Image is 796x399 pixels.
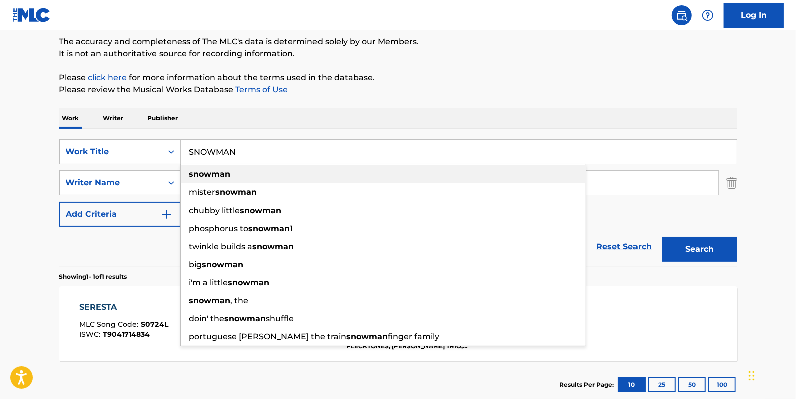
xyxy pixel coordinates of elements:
img: 9d2ae6d4665cec9f34b9.svg [161,208,173,220]
a: SERESTAMLC Song Code:S0724LISWC:T9041714834Writers (2)[PERSON_NAME], [PERSON_NAME] [PERSON_NAME]R... [59,286,737,361]
img: help [702,9,714,21]
strong: snowman [189,169,231,179]
span: big [189,260,202,269]
a: click here [88,73,127,82]
div: Work Title [66,146,156,158]
a: Log In [724,3,784,28]
strong: snowman [240,206,282,215]
button: Search [662,237,737,262]
span: shuffle [266,314,294,323]
a: Public Search [672,5,692,25]
p: Work [59,108,82,129]
strong: snowman [225,314,266,323]
iframe: Chat Widget [746,351,796,399]
span: ISWC : [79,330,103,339]
span: i'm a little [189,278,228,287]
button: 25 [648,377,676,392]
p: Showing 1 - 1 of 1 results [59,272,127,281]
strong: snowman [216,187,257,197]
span: T9041714834 [103,330,150,339]
p: Results Per Page: [560,380,617,389]
strong: snowman [202,260,244,269]
span: chubby little [189,206,240,215]
img: Delete Criterion [726,170,737,195]
div: SERESTA [79,301,168,313]
p: Please review the Musical Works Database [59,84,737,96]
div: Help [698,5,718,25]
button: Add Criteria [59,202,181,227]
button: 50 [678,377,706,392]
img: MLC Logo [12,8,51,22]
span: twinkle builds a [189,242,253,251]
div: Drag [749,361,755,391]
strong: snowman [228,278,270,287]
p: Writer [100,108,127,129]
strong: snowman [253,242,294,251]
span: , the [231,296,249,305]
strong: snowman [347,332,388,341]
div: Writer Name [66,177,156,189]
strong: snowman [249,224,290,233]
p: It is not an authoritative source for recording information. [59,48,737,60]
a: Terms of Use [234,85,288,94]
p: Publisher [145,108,181,129]
button: 10 [618,377,646,392]
span: finger family [388,332,440,341]
span: mister [189,187,216,197]
strong: snowman [189,296,231,305]
span: 1 [290,224,293,233]
button: 100 [708,377,736,392]
span: phosphorus to [189,224,249,233]
span: portuguese [PERSON_NAME] the train [189,332,347,341]
span: MLC Song Code : [79,320,141,329]
a: Reset Search [592,236,657,258]
p: The accuracy and completeness of The MLC's data is determined solely by our Members. [59,36,737,48]
img: search [676,9,688,21]
form: Search Form [59,139,737,267]
span: S0724L [141,320,168,329]
span: doin' the [189,314,225,323]
p: Please for more information about the terms used in the database. [59,72,737,84]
